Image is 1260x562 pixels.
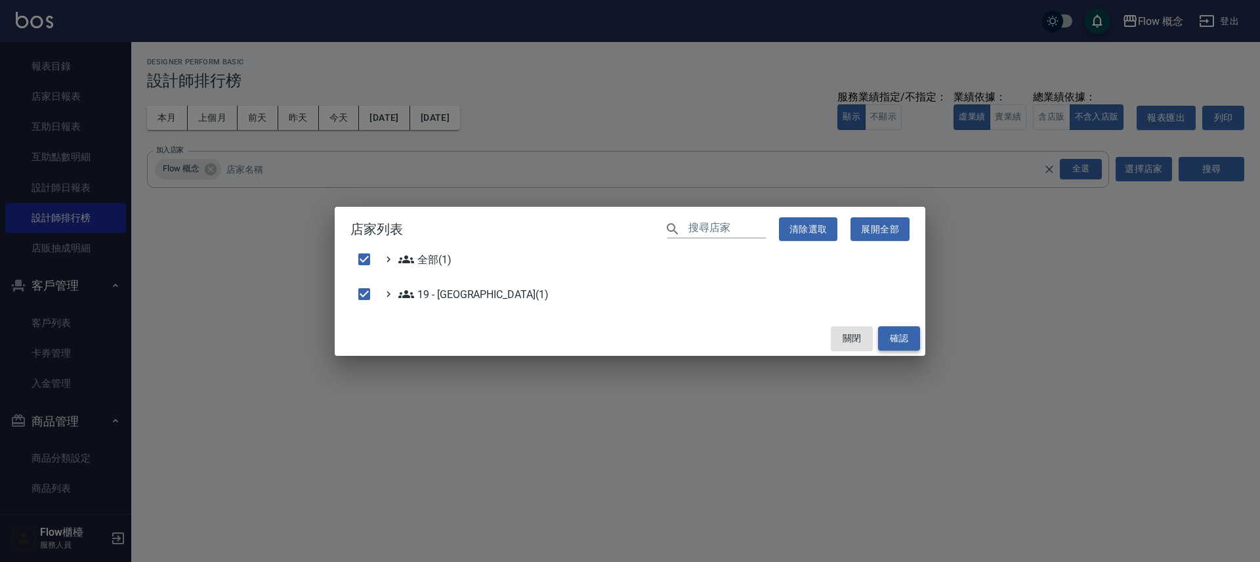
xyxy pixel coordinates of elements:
span: 19 - [GEOGRAPHIC_DATA](1) [398,286,549,302]
span: 全部(1) [398,251,451,267]
h2: 店家列表 [335,207,925,252]
button: 展開全部 [850,217,910,242]
input: 搜尋店家 [688,219,766,238]
button: 關閉 [831,326,873,351]
button: 清除選取 [779,217,838,242]
button: 確認 [878,326,920,351]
